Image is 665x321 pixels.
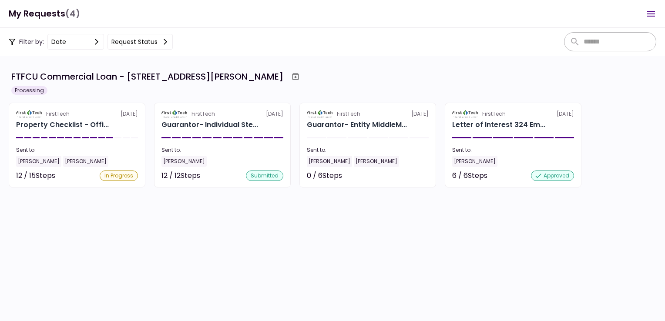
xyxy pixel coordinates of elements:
div: Processing [11,86,47,95]
div: [PERSON_NAME] [16,156,61,167]
button: Archive workflow [288,69,303,84]
div: [PERSON_NAME] [354,156,399,167]
div: [PERSON_NAME] [452,156,497,167]
div: [PERSON_NAME] [63,156,108,167]
div: Letter of Interest 324 Emerson Blvd High Ridge MO [452,120,545,130]
div: FirstTech [46,110,70,118]
button: Request status [107,34,173,50]
div: FirstTech [482,110,506,118]
div: [DATE] [16,110,138,118]
div: [DATE] [161,110,283,118]
div: In Progress [100,171,138,181]
div: Filter by: [9,34,173,50]
img: Partner logo [16,110,43,118]
div: FirstTech [191,110,215,118]
h1: My Requests [9,5,80,23]
div: Property Checklist - Office Retail 324-326 Emerson Blvd [16,120,109,130]
div: date [51,37,66,47]
button: date [47,34,104,50]
span: (4) [65,5,80,23]
div: [PERSON_NAME] [161,156,207,167]
div: FTFCU Commercial Loan - [STREET_ADDRESS][PERSON_NAME] [11,70,283,83]
div: FirstTech [337,110,360,118]
div: [DATE] [452,110,574,118]
div: Sent to: [161,146,283,154]
div: approved [531,171,574,181]
div: Sent to: [16,146,138,154]
div: Not started [390,171,429,181]
img: Partner logo [452,110,479,118]
img: Partner logo [161,110,188,118]
div: Sent to: [307,146,429,154]
div: Sent to: [452,146,574,154]
img: Partner logo [307,110,333,118]
button: Open menu [641,3,662,24]
div: Guarantor- Individual Stephen Mallik [161,120,258,130]
div: [PERSON_NAME] [307,156,352,167]
div: 6 / 6 Steps [452,171,487,181]
div: [DATE] [307,110,429,118]
div: 0 / 6 Steps [307,171,342,181]
div: 12 / 15 Steps [16,171,55,181]
div: Guarantor- Entity MiddleM Technology Labs, Inc. [307,120,407,130]
div: 12 / 12 Steps [161,171,200,181]
div: submitted [246,171,283,181]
